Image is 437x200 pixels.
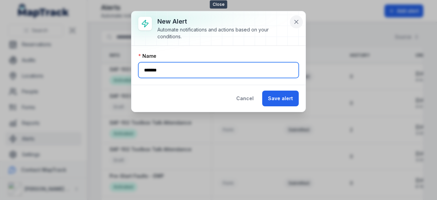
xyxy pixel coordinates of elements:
label: Name [138,53,156,59]
button: Cancel [230,91,259,106]
h3: New alert [157,17,288,26]
div: Automate notifications and actions based on your conditions. [157,26,288,40]
button: Save alert [262,91,299,106]
span: Close [210,0,227,9]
